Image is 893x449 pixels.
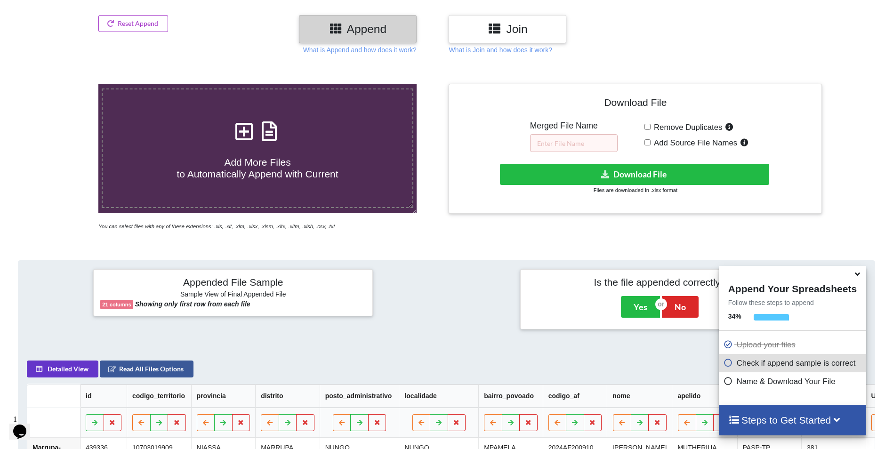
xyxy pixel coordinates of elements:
[320,385,399,408] th: posto_administrativo
[594,187,677,193] small: Files are downloaded in .xlsx format
[27,361,98,378] button: Detailed View
[500,164,769,185] button: Download File
[607,385,672,408] th: nome
[719,298,866,307] p: Follow these steps to append
[102,302,131,307] b: 21 columns
[719,281,866,295] h4: Append Your Spreadsheets
[255,385,320,408] th: distrito
[543,385,607,408] th: codigo_af
[100,276,366,289] h4: Appended File Sample
[177,157,338,179] span: Add More Files to Automatically Append with Current
[728,414,857,426] h4: Steps to Get Started
[456,91,815,118] h4: Download File
[449,45,552,55] p: What is Join and how does it work?
[135,300,250,308] b: Showing only first row from each file
[724,376,864,387] p: Name & Download Your File
[127,385,191,408] th: codigo_territorio
[651,138,737,147] span: Add Source File Names
[527,276,793,288] h4: Is the file appended correctly?
[303,45,417,55] p: What is Append and how does it work?
[100,290,366,300] h6: Sample View of Final Appended File
[530,134,618,152] input: Enter File Name
[728,313,741,320] b: 34 %
[191,385,256,408] th: provincia
[306,22,410,36] h3: Append
[100,361,193,378] button: Read All Files Options
[478,385,543,408] th: bairro_povoado
[621,296,660,318] button: Yes
[651,123,723,132] span: Remove Duplicates
[672,385,737,408] th: apelido
[662,296,699,318] button: No
[98,15,168,32] button: Reset Append
[399,385,479,408] th: localidade
[530,121,618,131] h5: Merged File Name
[9,411,40,440] iframe: chat widget
[456,22,559,36] h3: Join
[98,224,335,229] i: You can select files with any of these extensions: .xls, .xlt, .xlm, .xlsx, .xlsm, .xltx, .xltm, ...
[724,339,864,351] p: Upload your files
[724,357,864,369] p: Check if append sample is correct
[80,385,127,408] th: id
